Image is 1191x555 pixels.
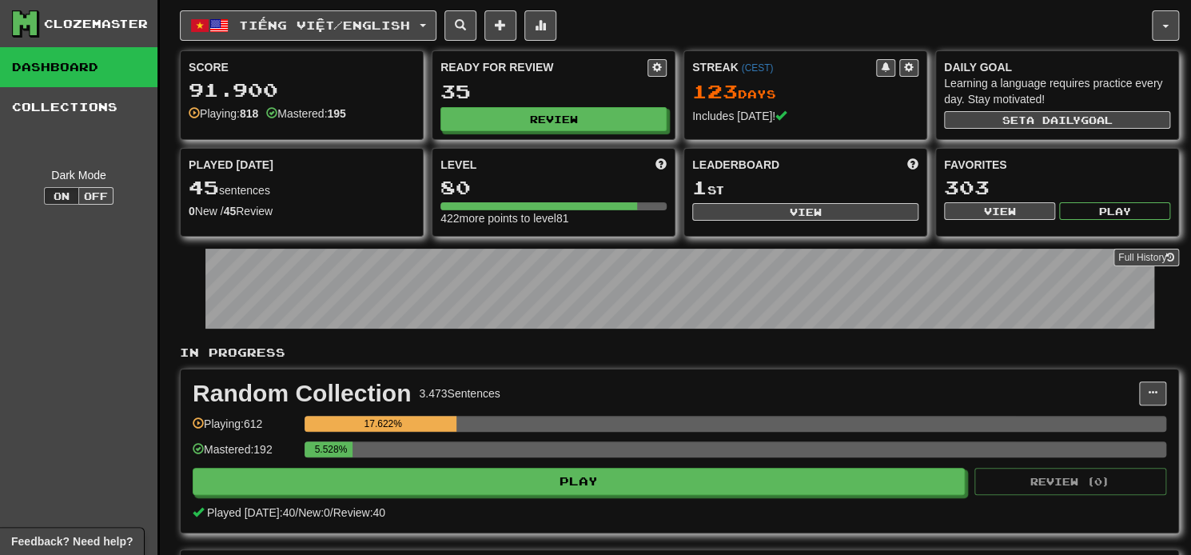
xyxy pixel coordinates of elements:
[1059,202,1170,220] button: Play
[180,10,436,41] button: Tiếng Việt/English
[974,468,1166,495] button: Review (0)
[207,506,295,519] span: Played [DATE]: 40
[692,176,707,198] span: 1
[44,16,148,32] div: Clozemaster
[440,107,667,131] button: Review
[692,59,876,75] div: Streak
[189,106,258,122] div: Playing:
[327,107,345,120] strong: 195
[295,506,298,519] span: /
[692,203,918,221] button: View
[692,82,918,102] div: Day s
[440,210,667,226] div: 422 more points to level 81
[440,157,476,173] span: Level
[1113,249,1179,266] a: Full History
[440,82,667,102] div: 35
[524,10,556,41] button: More stats
[309,441,352,457] div: 5.528%
[333,506,385,519] span: Review: 40
[440,59,647,75] div: Ready for Review
[444,10,476,41] button: Search sentences
[944,75,1170,107] div: Learning a language requires practice every day. Stay motivated!
[240,107,258,120] strong: 818
[189,178,415,198] div: sentences
[266,106,346,122] div: Mastered:
[1026,114,1081,126] span: a daily
[193,416,297,442] div: Playing: 612
[944,111,1170,129] button: Seta dailygoal
[78,187,114,205] button: Off
[189,59,415,75] div: Score
[298,506,330,519] span: New: 0
[189,80,415,100] div: 91.900
[692,178,918,198] div: st
[193,441,297,468] div: Mastered: 192
[180,345,1179,361] p: In Progress
[907,157,918,173] span: This week in points, UTC
[12,167,145,183] div: Dark Mode
[944,59,1170,75] div: Daily Goal
[189,176,219,198] span: 45
[330,506,333,519] span: /
[944,178,1170,198] div: 303
[224,205,237,218] strong: 45
[44,187,79,205] button: On
[419,385,500,401] div: 3.473 Sentences
[11,533,133,549] span: Open feedback widget
[193,381,411,405] div: Random Collection
[484,10,516,41] button: Add sentence to collection
[741,62,773,74] a: (CEST)
[692,157,779,173] span: Leaderboard
[189,157,273,173] span: Played [DATE]
[239,18,410,32] span: Tiếng Việt / English
[189,203,415,219] div: New / Review
[440,178,667,198] div: 80
[189,205,195,218] strong: 0
[692,108,918,124] div: Includes [DATE]!
[944,157,1170,173] div: Favorites
[944,202,1055,220] button: View
[193,468,965,495] button: Play
[692,80,738,102] span: 123
[309,416,456,432] div: 17.622%
[655,157,667,173] span: Score more points to level up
